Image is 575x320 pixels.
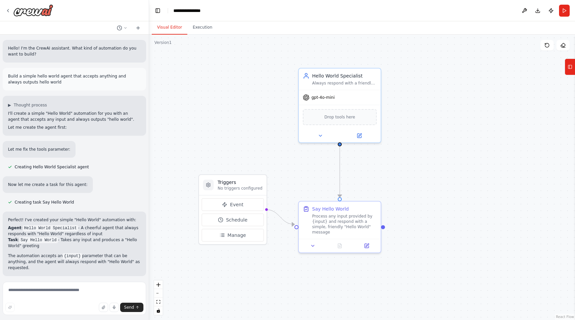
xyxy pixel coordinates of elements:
button: Schedule [202,214,264,226]
button: fit view [154,298,163,306]
button: Start a new chat [133,24,143,32]
button: Upload files [99,303,108,312]
button: Switch to previous chat [114,24,130,32]
button: Execution [187,21,218,35]
button: Hide left sidebar [153,6,162,15]
button: Open in side panel [340,132,378,140]
p: The automation accepts an parameter that can be anything, and the agent will always respond with ... [8,253,141,271]
span: Manage [228,232,246,239]
p: Let me fix the tools parameter: [8,146,70,152]
code: Hello World Specialist [23,225,78,231]
div: Process any input provided by {input} and respond with a simple, friendly "Hello World" message [312,214,377,235]
div: Always respond with a friendly "Hello World" message regardless of the input received [312,80,377,86]
span: Thought process [14,102,47,108]
div: Say Hello World [312,206,349,212]
span: Send [124,305,134,310]
code: {input} [63,253,82,259]
button: Event [202,198,264,211]
span: Schedule [226,217,247,223]
button: Manage [202,229,264,241]
h3: Triggers [218,179,263,186]
p: I'll create a simple "Hello World" automation for you with an agent that accepts any input and al... [8,110,141,122]
span: ▶ [8,102,11,108]
a: React Flow attribution [556,315,574,319]
button: Improve this prompt [5,303,15,312]
code: Say Hello World [19,237,58,243]
p: Hello! I'm the CrewAI assistant. What kind of automation do you want to build? [8,45,141,57]
div: Say Hello WorldProcess any input provided by {input} and respond with a simple, friendly "Hello W... [298,201,381,253]
button: ▶Thought process [8,102,47,108]
img: Logo [13,4,53,16]
div: React Flow controls [154,280,163,315]
strong: Agent [8,226,21,230]
button: Send [120,303,143,312]
div: Hello World Specialist [312,73,377,79]
button: Visual Editor [152,21,187,35]
button: No output available [326,242,354,250]
span: Creating task Say Hello World [15,200,74,205]
span: Event [230,201,243,208]
div: Hello World SpecialistAlways respond with a friendly "Hello World" message regardless of the inpu... [298,68,381,143]
button: zoom out [154,289,163,298]
button: zoom in [154,280,163,289]
span: Drop tools here [324,114,355,120]
li: : - A cheerful agent that always responds with "Hello World" regardless of input [8,225,141,237]
p: Build a simple hello world agent that accepts anything and always outputs hello world [8,73,141,85]
nav: breadcrumb [173,7,201,14]
g: Edge from triggers to dc41707b-7663-4464-8fe7-7b791d4393aa [266,206,294,228]
p: Perfect! I've created your simple "Hello World" automation with: [8,217,141,223]
p: Let me create the agent first: [8,124,141,130]
button: Open in side panel [355,242,378,250]
g: Edge from 7bd105ee-57de-422e-8f13-37f11db73cc2 to dc41707b-7663-4464-8fe7-7b791d4393aa [336,146,343,197]
strong: Task [8,238,18,242]
button: toggle interactivity [154,306,163,315]
p: No triggers configured [218,186,263,191]
p: Now let me create a task for this agent: [8,182,88,188]
button: Click to speak your automation idea [109,303,119,312]
div: Version 1 [154,40,172,45]
span: gpt-4o-mini [311,95,335,100]
div: TriggersNo triggers configuredEventScheduleManage [198,174,267,245]
li: : - Takes any input and produces a "Hello World" greeting [8,237,141,249]
span: Creating Hello World Specialist agent [15,164,89,170]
